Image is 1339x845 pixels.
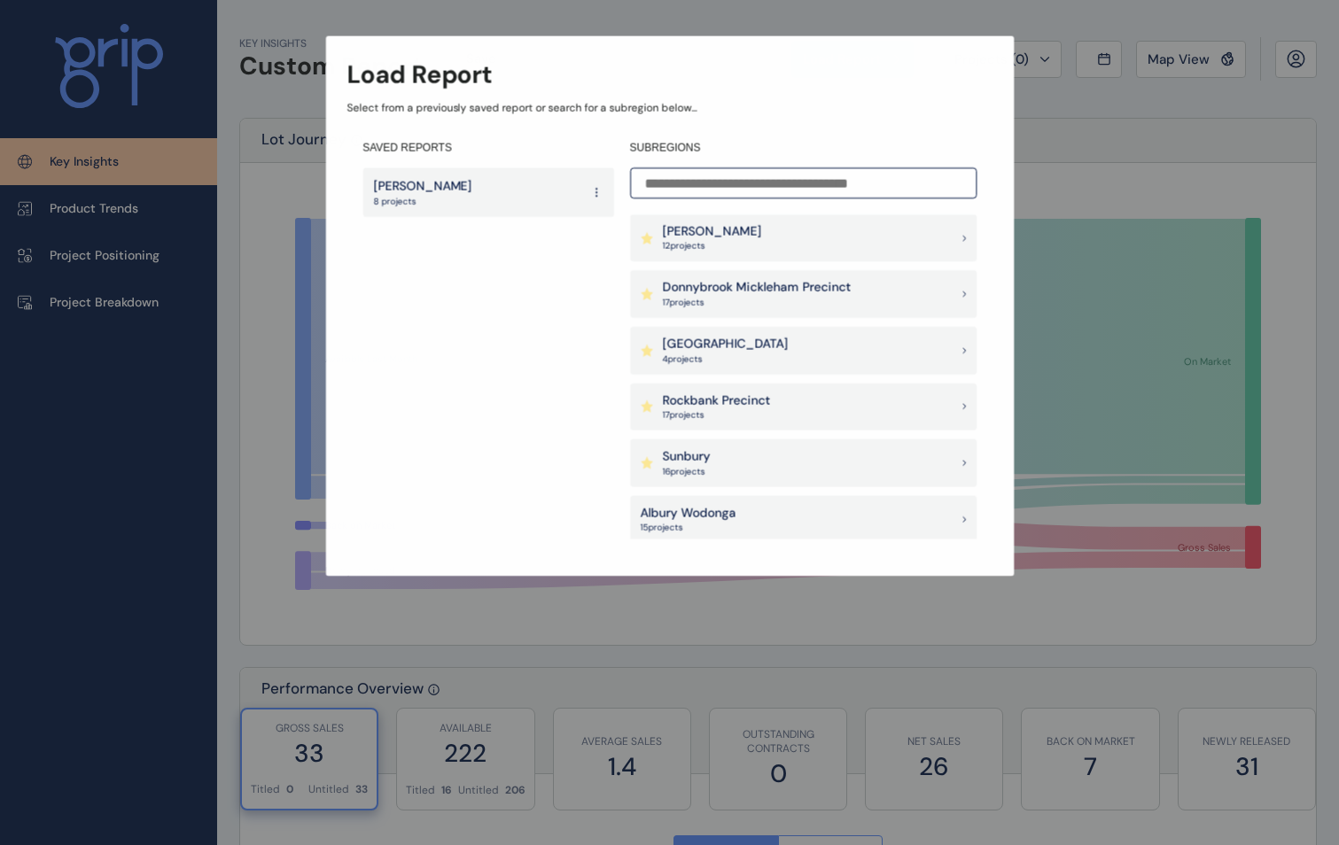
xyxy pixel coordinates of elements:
p: 12 project s [663,240,762,252]
p: Select from a previously saved report or search for a subregion below... [346,101,993,116]
p: 4 project s [663,353,789,365]
p: [GEOGRAPHIC_DATA] [663,336,789,353]
p: 17 project s [663,409,771,422]
p: 8 projects [373,195,472,207]
p: 16 project s [663,465,711,477]
p: Donnybrook Mickleham Precinct [663,279,852,297]
p: 17 project s [663,297,852,309]
p: Sunbury [663,448,711,466]
p: Albury Wodonga [641,504,736,522]
p: [PERSON_NAME] [373,177,472,195]
p: Rockbank Precinct [663,391,771,409]
h4: SAVED REPORTS [362,140,613,155]
h4: SUBREGIONS [630,140,977,155]
p: [PERSON_NAME] [663,223,762,241]
h3: Load Report [346,57,493,91]
p: 15 project s [641,522,736,534]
